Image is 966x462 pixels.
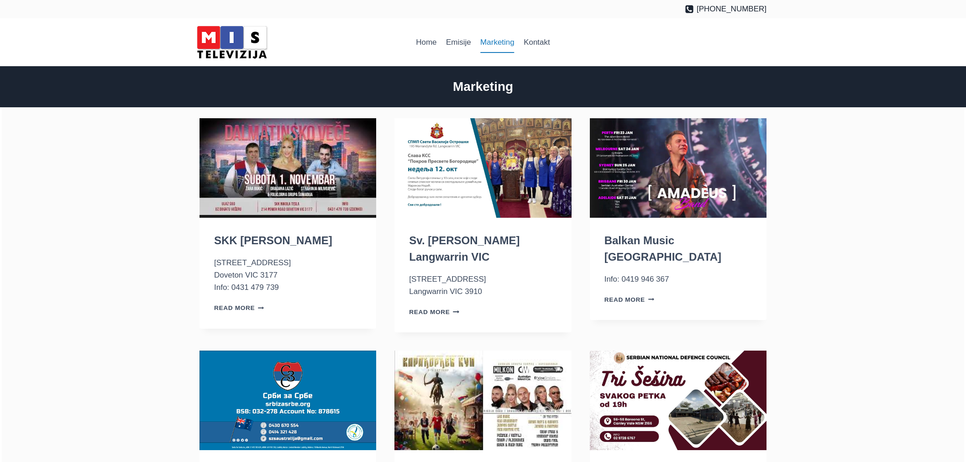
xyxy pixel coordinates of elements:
a: SKK [PERSON_NAME] [214,234,332,247]
a: Marketing [476,31,519,53]
a: Balkan Music [GEOGRAPHIC_DATA] [604,234,721,263]
img: MIS Television [193,23,271,62]
img: Srbi za Srbe – Australija [199,351,376,450]
span: [PHONE_NUMBER] [697,3,766,15]
img: Sv. Vasilije Ostroški Langwarrin VIC [394,118,571,218]
a: Read More [409,309,459,315]
img: SKK Nikola Tesla [199,118,376,218]
a: [PHONE_NUMBER] [685,3,766,15]
a: Kontakt [519,31,555,53]
p: Info: 0419 946 367 [604,273,752,285]
img: FC Melbourne Srbija [394,351,571,450]
a: Home [411,31,441,53]
nav: Primary [411,31,555,53]
img: Srpska Narodna Odbrana [590,351,766,450]
p: [STREET_ADDRESS] Langwarrin VIC 3910 [409,273,556,298]
p: [STREET_ADDRESS] Doveton VIC 3177 Info: 0431 479 739 [214,257,362,294]
a: Read More [214,304,264,311]
a: Read More [604,296,655,303]
a: Emisije [441,31,476,53]
img: Balkan Music Australia [590,118,766,218]
a: Sv. [PERSON_NAME] Langwarrin VIC [409,234,520,263]
h2: Marketing [199,77,766,96]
